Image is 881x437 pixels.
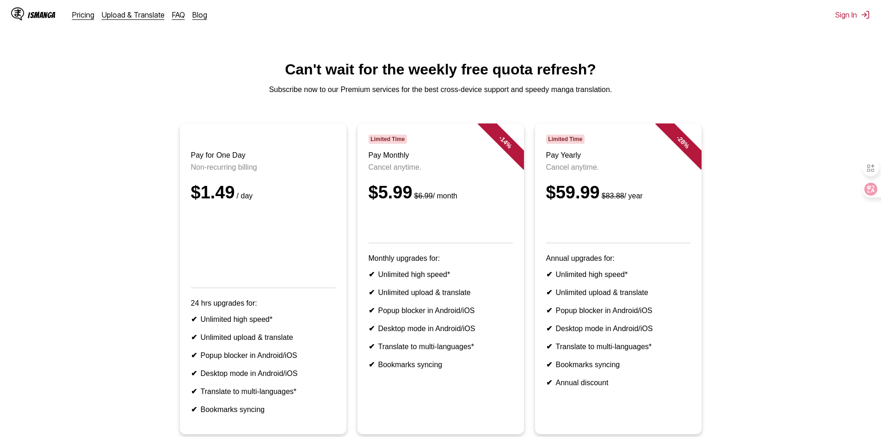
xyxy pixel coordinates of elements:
[546,306,690,315] li: Popup blocker in Android/iOS
[191,214,335,275] iframe: PayPal
[191,315,197,323] b: ✔
[546,307,552,314] b: ✔
[861,10,870,19] img: Sign out
[546,378,690,387] li: Annual discount
[369,325,375,332] b: ✔
[546,343,552,351] b: ✔
[600,192,643,200] small: / year
[369,306,513,315] li: Popup blocker in Android/iOS
[369,151,513,160] h3: Pay Monthly
[72,10,94,19] a: Pricing
[191,163,335,172] p: Non-recurring billing
[7,86,874,94] p: Subscribe now to our Premium services for the best cross-device support and speedy manga translat...
[191,369,197,377] b: ✔
[369,361,375,369] b: ✔
[11,7,24,20] img: IsManga Logo
[369,271,375,278] b: ✔
[369,343,375,351] b: ✔
[192,10,207,19] a: Blog
[546,214,690,230] iframe: PayPal
[546,289,552,296] b: ✔
[235,192,253,200] small: / day
[546,324,690,333] li: Desktop mode in Android/iOS
[546,379,552,387] b: ✔
[11,7,72,22] a: IsManga LogoIsManga
[369,254,513,263] p: Monthly upgrades for:
[413,192,457,200] small: / month
[191,369,335,378] li: Desktop mode in Android/iOS
[191,151,335,160] h3: Pay for One Day
[546,360,690,369] li: Bookmarks syncing
[369,324,513,333] li: Desktop mode in Android/iOS
[546,288,690,297] li: Unlimited upload & translate
[191,183,335,203] div: $1.49
[191,333,197,341] b: ✔
[28,11,55,19] div: IsManga
[546,325,552,332] b: ✔
[546,151,690,160] h3: Pay Yearly
[369,289,375,296] b: ✔
[191,405,335,414] li: Bookmarks syncing
[835,10,870,19] button: Sign In
[369,135,407,144] span: Limited Time
[191,315,335,324] li: Unlimited high speed*
[546,183,690,203] div: $59.99
[369,163,513,172] p: Cancel anytime.
[369,214,513,230] iframe: PayPal
[191,388,197,395] b: ✔
[191,333,335,342] li: Unlimited upload & translate
[655,114,710,170] div: - 28 %
[191,351,197,359] b: ✔
[369,360,513,369] li: Bookmarks syncing
[546,342,690,351] li: Translate to multi-languages*
[369,342,513,351] li: Translate to multi-languages*
[191,406,197,413] b: ✔
[369,307,375,314] b: ✔
[7,61,874,78] h1: Can't wait for the weekly free quota refresh?
[546,271,552,278] b: ✔
[477,114,533,170] div: - 14 %
[191,351,335,360] li: Popup blocker in Android/iOS
[546,135,585,144] span: Limited Time
[369,183,513,203] div: $5.99
[414,192,433,200] s: $6.99
[546,270,690,279] li: Unlimited high speed*
[191,299,335,308] p: 24 hrs upgrades for:
[546,361,552,369] b: ✔
[546,163,690,172] p: Cancel anytime.
[369,288,513,297] li: Unlimited upload & translate
[369,270,513,279] li: Unlimited high speed*
[191,387,335,396] li: Translate to multi-languages*
[102,10,165,19] a: Upload & Translate
[172,10,185,19] a: FAQ
[602,192,624,200] s: $83.88
[546,254,690,263] p: Annual upgrades for:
